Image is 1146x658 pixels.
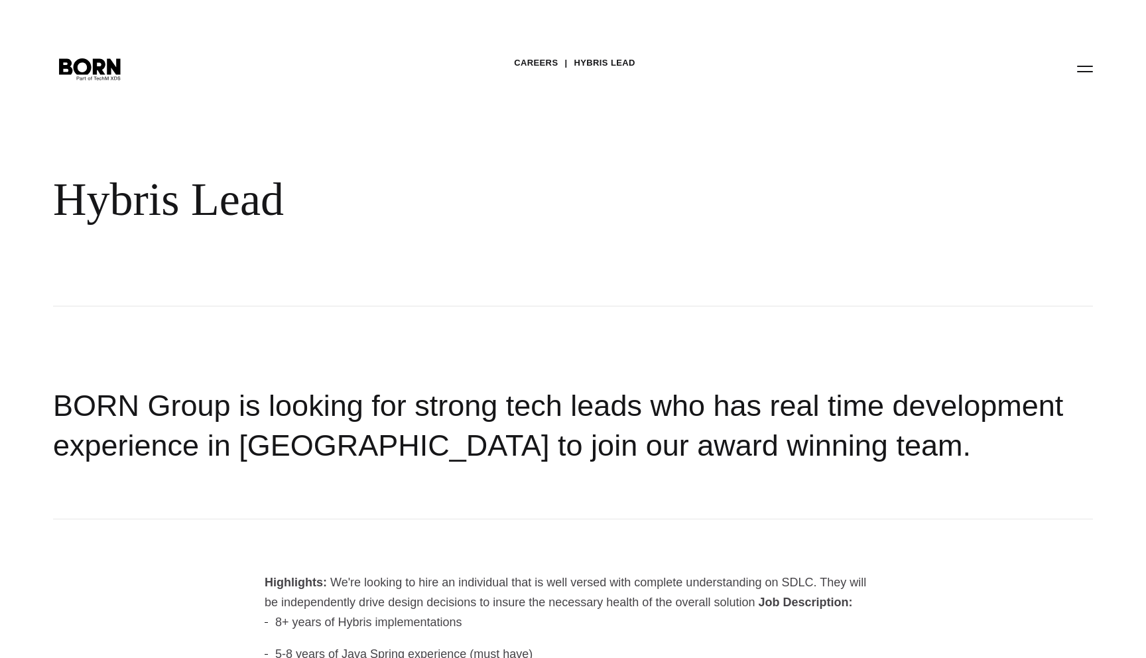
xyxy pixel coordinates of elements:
div: Hybris Lead [53,172,809,227]
h2: BORN Group is looking for strong tech leads who has real time development experience in [GEOGRAPH... [53,386,1093,466]
a: Hybris Lead [574,53,635,73]
b: Job Description: [758,596,852,609]
b: Highlights: [265,576,327,589]
span: We're looking to hire an individual that is well versed with complete understanding on SDLC. They... [265,576,866,609]
a: Careers [514,53,558,73]
button: Open [1069,54,1101,82]
span: 8+ years of Hybris implementations [275,616,462,629]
